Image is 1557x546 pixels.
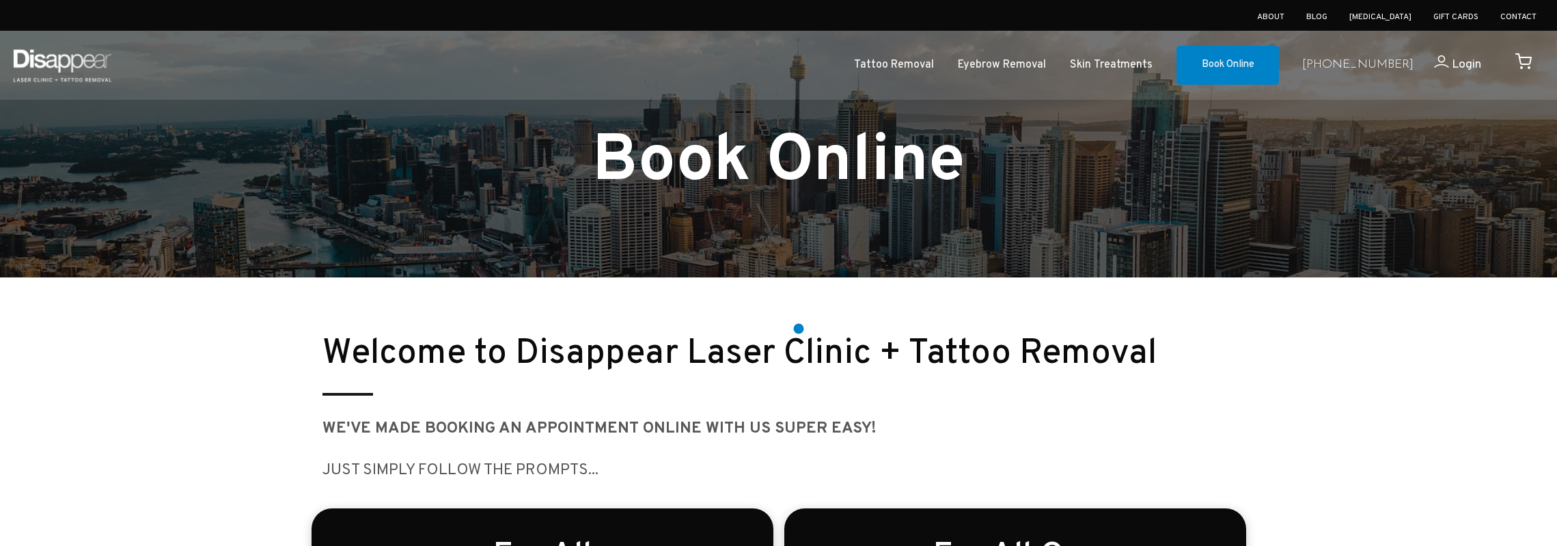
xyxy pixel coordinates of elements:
[1433,12,1478,23] a: Gift Cards
[854,55,934,75] a: Tattoo Removal
[10,41,114,90] img: Disappear - Laser Clinic and Tattoo Removal Services in Sydney, Australia
[1302,55,1414,75] a: [PHONE_NUMBER]
[322,461,588,480] big: JUST SIMPLY follow the prompts
[1349,12,1411,23] a: [MEDICAL_DATA]
[1414,55,1481,75] a: Login
[1176,46,1279,85] a: Book Online
[958,55,1046,75] a: Eyebrow Removal
[312,131,1246,195] h1: Book Online
[1257,12,1284,23] a: About
[322,332,1157,376] small: Welcome to Disappear Laser Clinic + Tattoo Removal
[1452,57,1481,72] span: Login
[1500,12,1537,23] a: Contact
[588,461,598,480] big: ...
[322,419,877,439] strong: We've made booking AN appointment ONLINE WITH US SUPER EASY!
[1070,55,1153,75] a: Skin Treatments
[1306,12,1327,23] a: Blog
